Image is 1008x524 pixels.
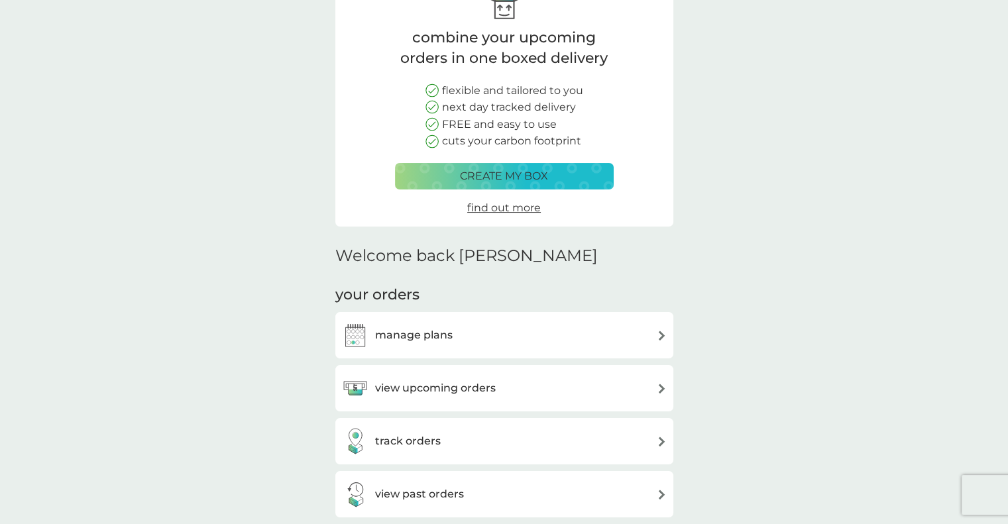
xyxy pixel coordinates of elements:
h2: Welcome back [PERSON_NAME] [335,246,598,266]
p: create my box [460,168,548,185]
img: arrow right [657,384,667,393]
h3: track orders [375,433,441,450]
img: arrow right [657,437,667,446]
img: arrow right [657,490,667,499]
p: flexible and tailored to you [442,82,583,99]
button: create my box [395,163,614,189]
h3: view past orders [375,486,464,503]
span: find out more [467,201,541,214]
img: arrow right [657,331,667,341]
a: find out more [467,199,541,217]
h3: manage plans [375,327,453,344]
p: combine your upcoming orders in one boxed delivery [395,28,614,69]
p: cuts your carbon footprint [442,132,581,150]
h3: view upcoming orders [375,380,496,397]
p: FREE and easy to use [442,116,557,133]
h3: your orders [335,285,420,305]
p: next day tracked delivery [442,99,576,116]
